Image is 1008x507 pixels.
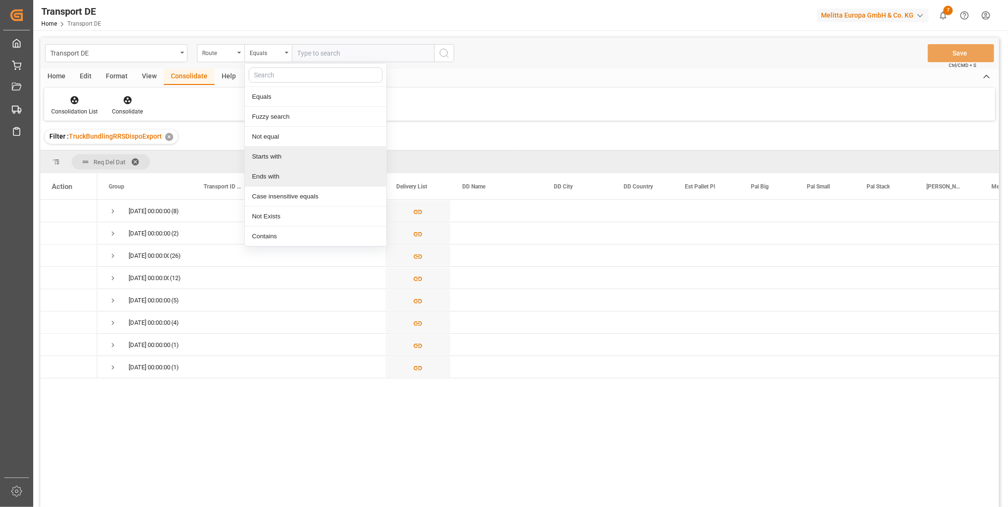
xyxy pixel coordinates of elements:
span: Req Del Dat [93,159,125,166]
div: Ends with [245,167,386,187]
div: Transport DE [41,4,101,19]
button: search button [434,44,454,62]
div: [DATE] 00:00:00 [129,223,170,244]
div: [DATE] 00:00:00 [129,267,169,289]
span: (26) [170,245,181,267]
span: TruckBundlingRRSDispoExport [69,132,162,140]
div: Contains [245,226,386,246]
div: Equals [245,87,386,107]
div: Fuzzy search [245,107,386,127]
span: (1) [171,334,179,356]
div: Press SPACE to select this row. [40,200,97,222]
span: DD Name [462,183,485,190]
span: (12) [170,267,181,289]
a: Home [41,20,57,27]
div: Transport DE [50,47,177,58]
span: (4) [171,312,179,334]
div: Equals [250,47,282,57]
div: [DATE] 00:00:00 [129,334,170,356]
div: Press SPACE to select this row. [40,222,97,244]
span: Pal Big [751,183,769,190]
div: [DATE] 00:00:00 [129,357,170,378]
span: DD Country [624,183,653,190]
button: show 7 new notifications [933,5,954,26]
div: Format [99,69,135,85]
span: Transport ID Logward [204,183,243,190]
div: [DATE] 00:00:00 [129,290,170,311]
div: [DATE] 00:00:00 [129,200,170,222]
div: Press SPACE to select this row. [40,244,97,267]
span: (1) [171,357,179,378]
div: View [135,69,164,85]
input: Type to search [292,44,434,62]
button: open menu [197,44,244,62]
div: [DATE] 00:00:00 [129,245,169,267]
div: Consolidation List [51,107,98,116]
span: Group [109,183,124,190]
input: Search [249,67,383,83]
span: 7 [943,6,953,15]
div: Not Exists [245,207,386,226]
span: DD City [554,183,573,190]
span: (5) [171,290,179,311]
span: Est Pallet Pl [685,183,715,190]
div: ✕ [165,133,173,141]
button: Help Center [954,5,975,26]
span: Delivery List [396,183,427,190]
button: Save [928,44,994,62]
div: Case insensitive equals [245,187,386,207]
div: Route [202,47,234,57]
span: Filter : [49,132,69,140]
span: (2) [171,223,179,244]
button: Melitta Europa GmbH & Co. KG [817,6,933,24]
span: Pal Stack [867,183,890,190]
div: Edit [73,69,99,85]
div: Starts with [245,147,386,167]
div: Press SPACE to select this row. [40,267,97,289]
span: Pal Small [807,183,830,190]
div: Press SPACE to select this row. [40,289,97,311]
div: Home [40,69,73,85]
div: Consolidate [112,107,143,116]
div: Melitta Europa GmbH & Co. KG [817,9,929,22]
div: Not equal [245,127,386,147]
button: open menu [45,44,187,62]
div: Consolidate [164,69,215,85]
div: Press SPACE to select this row. [40,356,97,378]
div: Help [215,69,243,85]
span: Ctrl/CMD + S [949,62,976,69]
span: (8) [171,200,179,222]
span: [PERSON_NAME] [926,183,960,190]
div: Press SPACE to select this row. [40,311,97,334]
button: close menu [244,44,292,62]
div: Press SPACE to select this row. [40,334,97,356]
div: [DATE] 00:00:00 [129,312,170,334]
div: Action [52,182,72,191]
